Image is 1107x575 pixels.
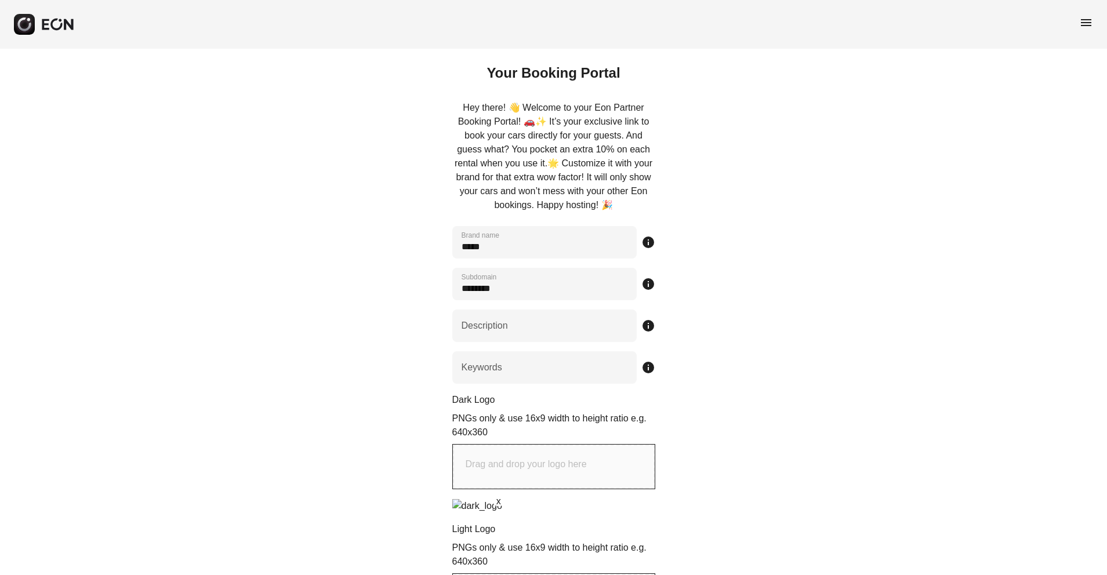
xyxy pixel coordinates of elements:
label: Description [462,319,508,333]
h2: Your Booking Portal [487,64,620,82]
p: PNGs only & use 16x9 width to height ratio e.g. 640x360 [452,541,655,569]
button: x [493,494,504,506]
label: Brand name [462,231,499,240]
span: info [641,361,655,374]
img: dark_logo [452,499,502,513]
p: Drag and drop your logo here [466,457,587,471]
span: info [641,319,655,333]
span: info [641,235,655,249]
p: Dark Logo [452,393,655,407]
label: Keywords [462,361,502,374]
span: menu [1079,16,1093,30]
p: Hey there! 👋 Welcome to your Eon Partner Booking Portal! 🚗✨ It’s your exclusive link to book your... [452,101,655,212]
p: PNGs only & use 16x9 width to height ratio e.g. 640x360 [452,412,655,439]
p: Light Logo [452,522,655,536]
label: Subdomain [462,272,497,282]
span: info [641,277,655,291]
